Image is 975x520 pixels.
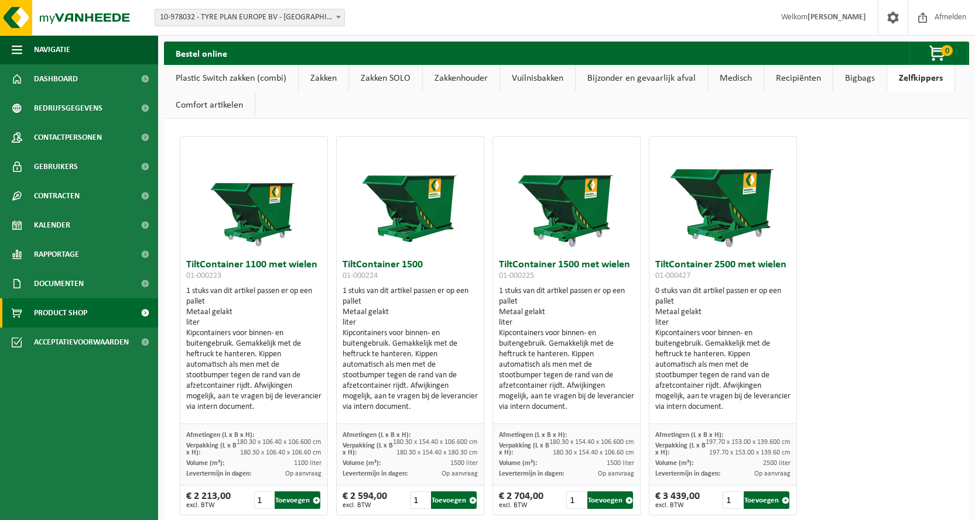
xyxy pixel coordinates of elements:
[299,65,348,92] a: Zakken
[499,260,635,283] h3: TiltContainer 1500 met wielen
[186,271,221,280] span: 01-000223
[34,123,102,152] span: Contactpersonen
[508,137,625,254] img: 01-000225
[34,269,84,298] span: Documenten
[343,502,387,509] span: excl. BTW
[275,491,320,509] button: Toevoegen
[708,65,764,92] a: Medisch
[164,42,239,64] h2: Bestel online
[34,181,80,211] span: Contracten
[499,318,635,328] div: liter
[499,460,537,467] span: Volume (m³):
[763,460,791,467] span: 2500 liter
[576,65,707,92] a: Bijzonder en gevaarlijk afval
[655,328,791,412] div: Kipcontainers voor binnen- en buitengebruik. Gemakkelijk met de heftruck te hanteren. Kippen auto...
[499,442,549,456] span: Verpakking (L x B x H):
[655,271,690,280] span: 01-000427
[186,318,322,328] div: liter
[285,470,321,477] span: Op aanvraag
[723,491,743,509] input: 1
[941,45,953,56] span: 0
[34,35,70,64] span: Navigatie
[655,260,791,283] h3: TiltContainer 2500 met wielen
[587,491,633,509] button: Toevoegen
[450,460,478,467] span: 1500 liter
[343,318,478,328] div: liter
[34,298,87,328] span: Product Shop
[164,92,255,119] a: Comfort artikelen
[240,449,321,456] span: 180.30 x 106.40 x 106.60 cm
[351,137,468,254] img: 01-000224
[34,328,129,357] span: Acceptatievoorwaarden
[566,491,586,509] input: 1
[499,328,635,412] div: Kipcontainers voor binnen- en buitengebruik. Gemakkelijk met de heftruck te hanteren. Kippen auto...
[442,470,478,477] span: Op aanvraag
[34,94,102,123] span: Bedrijfsgegevens
[744,491,789,509] button: Toevoegen
[909,42,968,65] button: 0
[186,328,322,412] div: Kipcontainers voor binnen- en buitengebruik. Gemakkelijk met de heftruck te hanteren. Kippen auto...
[655,502,700,509] span: excl. BTW
[598,470,634,477] span: Op aanvraag
[655,442,706,456] span: Verpakking (L x B x H):
[343,442,393,456] span: Verpakking (L x B x H):
[155,9,344,26] span: 10-978032 - TYRE PLAN EUROPE BV - KALMTHOUT
[431,491,477,509] button: Toevoegen
[499,307,635,318] div: Metaal gelakt
[499,502,543,509] span: excl. BTW
[500,65,575,92] a: Vuilnisbakken
[164,65,298,92] a: Plastic Switch zakken (combi)
[499,432,567,439] span: Afmetingen (L x B x H):
[655,432,723,439] span: Afmetingen (L x B x H):
[237,439,321,446] span: 180.30 x 106.40 x 106.600 cm
[186,470,251,477] span: Levertermijn in dagen:
[393,439,478,446] span: 180.30 x 154.40 x 106.600 cm
[294,460,321,467] span: 1100 liter
[34,211,70,240] span: Kalender
[655,318,791,328] div: liter
[655,460,693,467] span: Volume (m³):
[549,439,634,446] span: 180.30 x 154.40 x 106.600 cm
[410,491,430,509] input: 1
[343,286,478,412] div: 1 stuks van dit artikel passen er op een pallet
[655,286,791,412] div: 0 stuks van dit artikel passen er op een pallet
[343,307,478,318] div: Metaal gelakt
[186,307,322,318] div: Metaal gelakt
[607,460,634,467] span: 1500 liter
[349,65,422,92] a: Zakken SOLO
[764,65,833,92] a: Recipiënten
[343,460,381,467] span: Volume (m³):
[655,491,700,509] div: € 3 439,00
[254,491,274,509] input: 1
[34,240,79,269] span: Rapportage
[343,470,408,477] span: Levertermijn in dagen:
[655,307,791,318] div: Metaal gelakt
[499,470,564,477] span: Levertermijn in dagen:
[186,442,237,456] span: Verpakking (L x B x H):
[706,439,791,446] span: 197.70 x 153.00 x 139.600 cm
[887,65,955,92] a: Zelfkippers
[195,137,312,254] img: 01-000223
[499,286,635,412] div: 1 stuks van dit artikel passen er op een pallet
[34,64,78,94] span: Dashboard
[186,432,254,439] span: Afmetingen (L x B x H):
[423,65,500,92] a: Zakkenhouder
[186,260,322,283] h3: TiltContainer 1100 met wielen
[833,65,887,92] a: Bigbags
[186,286,322,412] div: 1 stuks van dit artikel passen er op een pallet
[343,432,410,439] span: Afmetingen (L x B x H):
[499,491,543,509] div: € 2 704,00
[155,9,345,26] span: 10-978032 - TYRE PLAN EUROPE BV - KALMTHOUT
[396,449,478,456] span: 180.30 x 154.40 x 180.30 cm
[343,260,478,283] h3: TiltContainer 1500
[709,449,791,456] span: 197.70 x 153.00 x 139.60 cm
[186,502,231,509] span: excl. BTW
[655,470,720,477] span: Levertermijn in dagen:
[186,491,231,509] div: € 2 213,00
[343,491,387,509] div: € 2 594,00
[34,152,78,181] span: Gebruikers
[664,137,781,254] img: 01-000427
[343,328,478,412] div: Kipcontainers voor binnen- en buitengebruik. Gemakkelijk met de heftruck te hanteren. Kippen auto...
[553,449,634,456] span: 180.30 x 154.40 x 106.60 cm
[186,460,224,467] span: Volume (m³):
